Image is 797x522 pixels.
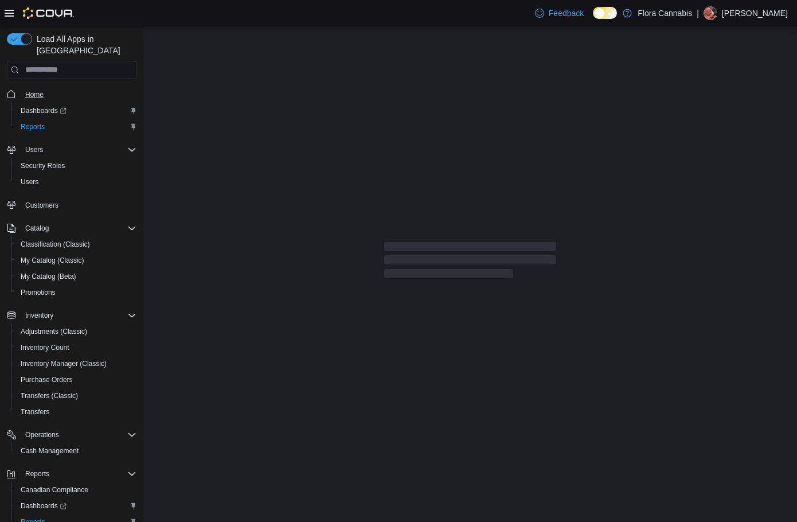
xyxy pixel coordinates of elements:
button: Inventory Count [11,340,141,356]
span: Adjustments (Classic) [21,327,87,336]
a: Promotions [16,286,60,299]
span: Customers [25,201,58,210]
button: Promotions [11,285,141,301]
a: My Catalog (Classic) [16,254,89,267]
span: Adjustments (Classic) [16,325,136,338]
span: Promotions [21,288,56,297]
button: Inventory [21,309,58,322]
a: Security Roles [16,159,69,173]
a: Transfers [16,405,54,419]
button: Users [21,143,48,157]
span: Feedback [549,7,584,19]
input: Dark Mode [593,7,617,19]
span: Operations [21,428,136,442]
button: Transfers (Classic) [11,388,141,404]
span: Users [25,145,43,154]
a: Customers [21,198,63,212]
span: Security Roles [21,161,65,170]
span: Dashboards [21,501,67,511]
span: Loading [384,244,556,281]
span: Canadian Compliance [21,485,88,494]
a: Inventory Manager (Classic) [16,357,111,371]
span: Inventory Manager (Classic) [21,359,107,368]
a: Transfers (Classic) [16,389,83,403]
button: Inventory Manager (Classic) [11,356,141,372]
a: My Catalog (Beta) [16,270,81,283]
span: Catalog [25,224,49,233]
span: Inventory [25,311,53,320]
span: Inventory [21,309,136,322]
a: Purchase Orders [16,373,77,387]
span: Promotions [16,286,136,299]
a: Users [16,175,43,189]
p: [PERSON_NAME] [722,6,788,20]
span: Reports [21,467,136,481]
span: Inventory Manager (Classic) [16,357,136,371]
span: Dashboards [21,106,67,115]
span: Purchase Orders [21,375,73,384]
a: Inventory Count [16,341,74,355]
img: Cova [23,7,74,19]
button: Customers [2,197,141,213]
span: Reports [16,120,136,134]
span: Dashboards [16,499,136,513]
span: Load All Apps in [GEOGRAPHIC_DATA] [32,33,136,56]
a: Canadian Compliance [16,483,93,497]
button: Reports [2,466,141,482]
span: Transfers [16,405,136,419]
button: My Catalog (Classic) [11,252,141,268]
button: Adjustments (Classic) [11,324,141,340]
span: My Catalog (Beta) [16,270,136,283]
a: Adjustments (Classic) [16,325,92,338]
span: Transfers (Classic) [16,389,136,403]
a: Feedback [530,2,588,25]
button: Canadian Compliance [11,482,141,498]
span: Catalog [21,221,136,235]
button: Operations [21,428,64,442]
span: Users [21,143,136,157]
span: Transfers (Classic) [21,391,78,400]
span: My Catalog (Classic) [16,254,136,267]
span: Canadian Compliance [16,483,136,497]
span: Reports [25,469,49,478]
a: Home [21,88,48,102]
button: Catalog [21,221,53,235]
button: My Catalog (Beta) [11,268,141,285]
a: Dashboards [11,498,141,514]
button: Catalog [2,220,141,236]
button: Operations [2,427,141,443]
span: Inventory Count [21,343,69,352]
button: Purchase Orders [11,372,141,388]
button: Transfers [11,404,141,420]
span: Home [25,90,44,99]
span: Cash Management [16,444,136,458]
span: Customers [21,198,136,212]
span: Security Roles [16,159,136,173]
a: Cash Management [16,444,83,458]
button: Home [2,86,141,103]
span: Users [16,175,136,189]
span: Purchase Orders [16,373,136,387]
span: My Catalog (Classic) [21,256,84,265]
span: Inventory Count [16,341,136,355]
span: My Catalog (Beta) [21,272,76,281]
span: Home [21,87,136,102]
button: Cash Management [11,443,141,459]
div: Claire Godbout [704,6,717,20]
span: Operations [25,430,59,439]
a: Dashboards [16,104,71,118]
button: Users [11,174,141,190]
a: Dashboards [11,103,141,119]
a: Reports [16,120,49,134]
a: Classification (Classic) [16,237,95,251]
span: Classification (Classic) [16,237,136,251]
button: Reports [21,467,54,481]
button: Security Roles [11,158,141,174]
span: Transfers [21,407,49,416]
span: Reports [21,122,45,131]
span: Users [21,177,38,186]
button: Users [2,142,141,158]
span: Classification (Classic) [21,240,90,249]
a: Dashboards [16,499,71,513]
